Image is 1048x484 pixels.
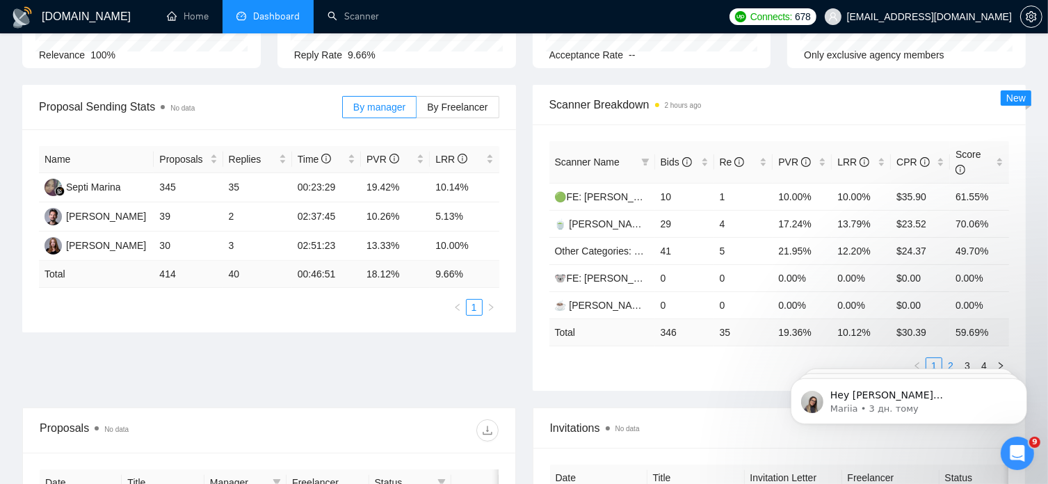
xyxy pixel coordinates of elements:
td: 5.13% [430,202,499,232]
th: Proposals [154,146,223,173]
span: No data [615,425,640,433]
td: 59.69 % [950,318,1009,346]
td: 02:37:45 [292,202,361,232]
span: By manager [353,102,405,113]
td: 35 [714,318,773,346]
div: [PERSON_NAME] [66,209,146,224]
span: Invitations [550,419,1009,437]
span: Proposal Sending Stats [39,98,342,115]
span: info-circle [920,157,930,167]
td: 41 [655,237,714,264]
td: 12.20% [832,237,891,264]
span: Dashboard [253,10,300,22]
span: setting [1021,11,1042,22]
span: By Freelancer [427,102,487,113]
td: 19.36 % [773,318,832,346]
td: 10.14% [430,173,499,202]
td: 00:23:29 [292,173,361,202]
td: 0 [714,264,773,291]
td: 0 [714,291,773,318]
td: 19.42% [361,173,430,202]
td: 0.00% [950,291,1009,318]
span: Replies [229,152,276,167]
span: 678 [795,9,810,24]
td: $24.37 [891,237,950,264]
a: RV[PERSON_NAME] [45,210,146,221]
td: 0 [655,291,714,318]
button: right [483,299,499,316]
td: 10.00% [832,183,891,210]
td: 35 [223,173,292,202]
span: filter [641,158,650,166]
span: PVR [778,156,811,168]
span: Acceptance Rate [549,49,624,60]
td: 29 [655,210,714,237]
span: Re [720,156,745,168]
td: 13.79% [832,210,891,237]
span: Reply Rate [294,49,342,60]
td: 49.70% [950,237,1009,264]
td: $35.90 [891,183,950,210]
span: Score [956,149,981,175]
button: download [476,419,499,442]
span: download [477,425,498,436]
span: New [1006,92,1026,104]
td: 10.00% [430,232,499,261]
td: 0.00% [773,264,832,291]
img: upwork-logo.png [735,11,746,22]
button: left [449,299,466,316]
span: info-circle [389,154,399,163]
a: searchScanner [328,10,379,22]
a: 🍵 [PERSON_NAME] | Web Wide: 23/07 - Bid in Range [555,218,796,229]
td: 10.26% [361,202,430,232]
span: Connects: [750,9,792,24]
img: gigradar-bm.png [55,186,65,196]
td: 0.00% [832,264,891,291]
span: info-circle [860,157,869,167]
a: SMSepti Marina [45,181,121,192]
span: LRR [435,154,467,165]
span: info-circle [458,154,467,163]
td: 21.95% [773,237,832,264]
span: Proposals [159,152,207,167]
div: Proposals [40,419,269,442]
td: 414 [154,261,223,288]
td: 70.06% [950,210,1009,237]
td: 346 [655,318,714,346]
td: 4 [714,210,773,237]
span: Scanner Breakdown [549,96,1010,113]
span: CPR [896,156,929,168]
span: left [453,303,462,312]
iframe: Intercom live chat [1001,437,1034,470]
a: setting [1020,11,1042,22]
span: 9.66% [348,49,376,60]
td: 9.66 % [430,261,499,288]
td: 345 [154,173,223,202]
div: Septi Marina [66,179,121,195]
span: info-circle [321,154,331,163]
td: 40 [223,261,292,288]
td: 13.33% [361,232,430,261]
td: 5 [714,237,773,264]
td: 10 [655,183,714,210]
li: Next Page [483,299,499,316]
span: info-circle [682,157,692,167]
td: 3 [223,232,292,261]
span: info-circle [801,157,811,167]
td: 0 [655,264,714,291]
img: RV [45,208,62,225]
a: 🐨FE: [PERSON_NAME] [555,273,665,284]
td: 39 [154,202,223,232]
td: $ 30.39 [891,318,950,346]
span: 100% [90,49,115,60]
td: 30 [154,232,223,261]
img: TB [45,237,62,255]
span: info-circle [734,157,744,167]
span: user [828,12,838,22]
div: [PERSON_NAME] [66,238,146,253]
span: Time [298,154,331,165]
li: 1 [466,299,483,316]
